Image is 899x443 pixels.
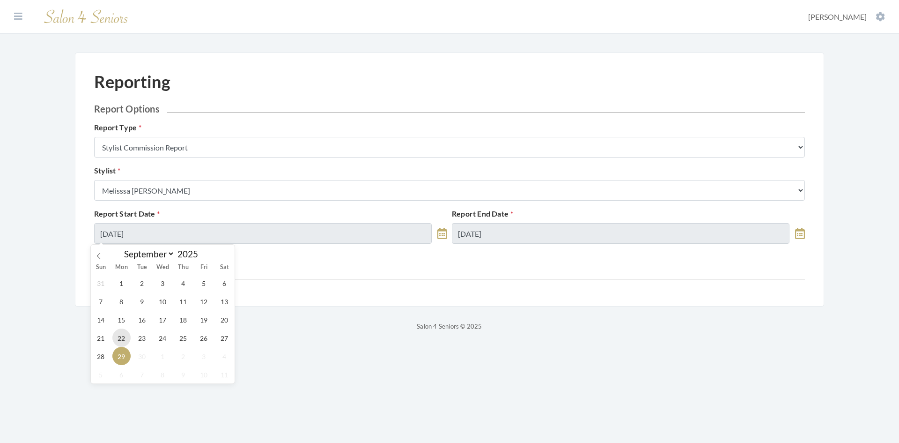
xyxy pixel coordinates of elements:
span: October 4, 2025 [215,347,234,365]
span: September 21, 2025 [92,329,110,347]
span: September 16, 2025 [133,310,151,329]
label: Report End Date [452,208,513,219]
span: Sun [91,264,111,270]
span: Thu [173,264,193,270]
p: Salon 4 Seniors © 2025 [75,321,824,332]
span: [PERSON_NAME] [808,12,867,21]
span: September 9, 2025 [133,292,151,310]
a: toggle [795,223,805,244]
input: Select Date [452,223,789,244]
span: September 3, 2025 [154,274,172,292]
input: Select Date [94,223,432,244]
span: September 8, 2025 [112,292,131,310]
span: September 10, 2025 [154,292,172,310]
span: September 4, 2025 [174,274,192,292]
span: August 31, 2025 [92,274,110,292]
span: September 2, 2025 [133,274,151,292]
button: [PERSON_NAME] [805,12,888,22]
span: October 1, 2025 [154,347,172,365]
a: toggle [437,223,447,244]
select: Month [120,248,175,260]
span: October 6, 2025 [112,365,131,383]
span: September 7, 2025 [92,292,110,310]
span: Tue [132,264,152,270]
h1: Reporting [94,72,170,92]
span: October 10, 2025 [195,365,213,383]
span: September 20, 2025 [215,310,234,329]
span: October 2, 2025 [174,347,192,365]
span: September 15, 2025 [112,310,131,329]
span: Wed [152,264,173,270]
span: September 30, 2025 [133,347,151,365]
span: Mon [111,264,132,270]
span: September 23, 2025 [133,329,151,347]
span: September 5, 2025 [195,274,213,292]
span: September 12, 2025 [195,292,213,310]
span: October 7, 2025 [133,365,151,383]
span: October 9, 2025 [174,365,192,383]
span: Sat [214,264,235,270]
span: September 13, 2025 [215,292,234,310]
span: September 11, 2025 [174,292,192,310]
span: September 22, 2025 [112,329,131,347]
label: Stylist [94,165,121,176]
span: September 19, 2025 [195,310,213,329]
span: September 6, 2025 [215,274,234,292]
h2: Report Options [94,103,805,114]
span: September 27, 2025 [215,329,234,347]
span: September 17, 2025 [154,310,172,329]
span: Fri [193,264,214,270]
span: October 11, 2025 [215,365,234,383]
span: September 1, 2025 [112,274,131,292]
span: October 3, 2025 [195,347,213,365]
span: September 29, 2025 [112,347,131,365]
input: Year [175,248,206,259]
span: September 25, 2025 [174,329,192,347]
span: September 26, 2025 [195,329,213,347]
label: Report Type [94,122,141,133]
span: October 5, 2025 [92,365,110,383]
span: September 14, 2025 [92,310,110,329]
span: September 18, 2025 [174,310,192,329]
label: Report Start Date [94,208,160,219]
img: Salon 4 Seniors [39,6,133,28]
span: September 28, 2025 [92,347,110,365]
span: September 24, 2025 [154,329,172,347]
span: October 8, 2025 [154,365,172,383]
